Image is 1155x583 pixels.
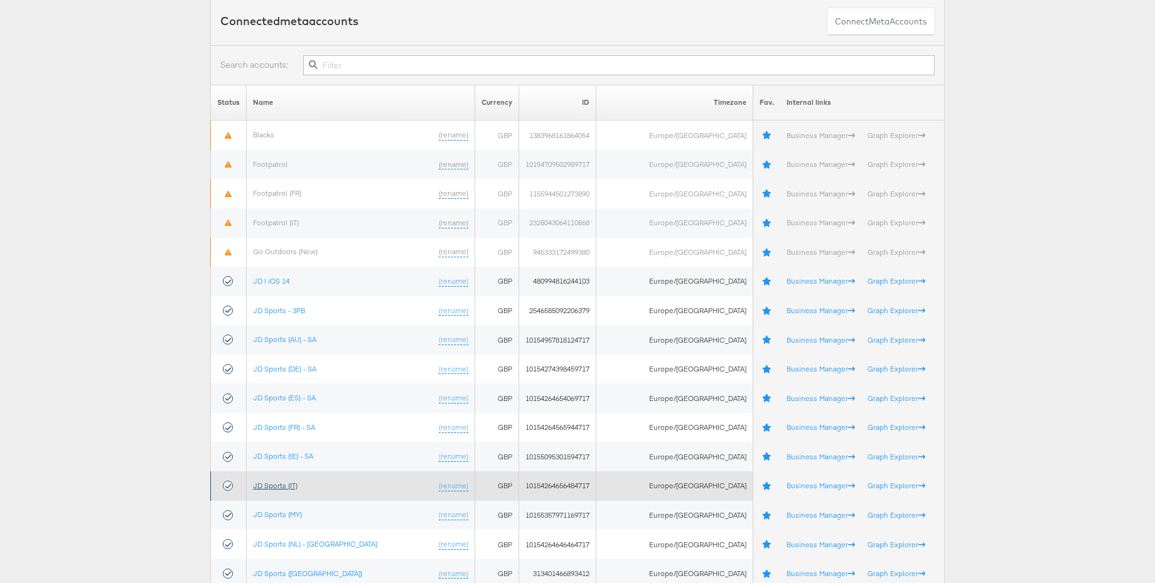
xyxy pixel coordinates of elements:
a: Business Manager [787,393,855,403]
td: GBP [475,267,519,296]
td: GBP [475,383,519,413]
a: Graph Explorer [868,276,925,286]
a: JD Sports - 3PB [253,306,305,315]
td: 10154957818124717 [519,325,596,355]
a: JD Sports (DE) - SA [253,364,316,373]
a: Graph Explorer [868,481,925,490]
td: 480994816244103 [519,267,596,296]
td: GBP [475,179,519,208]
td: Europe/[GEOGRAPHIC_DATA] [596,267,753,296]
td: 10154264654069717 [519,383,596,413]
a: Business Manager [787,335,855,345]
a: (rename) [439,393,468,404]
a: Business Manager [787,131,855,140]
td: Europe/[GEOGRAPHIC_DATA] [596,471,753,501]
th: Timezone [596,85,753,120]
th: Status [211,85,247,120]
a: Graph Explorer [868,393,925,403]
td: GBP [475,442,519,471]
a: (rename) [439,130,468,141]
td: 10154709502989717 [519,150,596,179]
td: Europe/[GEOGRAPHIC_DATA] [596,296,753,326]
a: JD Sports (ES) - SA [253,393,316,402]
a: (rename) [439,364,468,375]
td: Europe/[GEOGRAPHIC_DATA] [596,355,753,384]
a: (rename) [439,334,468,345]
a: Graph Explorer [868,306,925,315]
td: 2546585092206379 [519,296,596,326]
td: Europe/[GEOGRAPHIC_DATA] [596,442,753,471]
td: 1155944501273890 [519,179,596,208]
a: (rename) [439,422,468,433]
span: meta [869,16,889,28]
a: Graph Explorer [868,569,925,578]
td: 10154274398459717 [519,355,596,384]
a: (rename) [439,247,468,257]
td: GBP [475,530,519,559]
td: Europe/[GEOGRAPHIC_DATA] [596,413,753,442]
td: GBP [475,150,519,179]
td: Europe/[GEOGRAPHIC_DATA] [596,325,753,355]
td: 10155357971169717 [519,501,596,530]
a: Business Manager [787,422,855,432]
a: Business Manager [787,510,855,520]
a: Business Manager [787,540,855,549]
a: Business Manager [787,276,855,286]
a: (rename) [439,276,468,287]
td: Europe/[GEOGRAPHIC_DATA] [596,501,753,530]
a: Graph Explorer [868,159,925,169]
a: Business Manager [787,569,855,578]
a: (rename) [439,539,468,550]
a: Footpatrol [253,159,287,169]
td: 1383968161864054 [519,120,596,150]
a: Go Outdoors (New) [253,247,318,256]
a: JD Sports (IT) [253,481,298,490]
a: Footpatrol (FR) [253,188,301,198]
a: JD Sports (IE) - SA [253,451,313,461]
a: Business Manager [787,364,855,373]
td: 10154264646464717 [519,530,596,559]
a: JD Sports ([GEOGRAPHIC_DATA]) [253,569,362,578]
a: (rename) [439,306,468,316]
td: Europe/[GEOGRAPHIC_DATA] [596,179,753,208]
a: JD Sports (NL) - [GEOGRAPHIC_DATA] [253,539,377,548]
td: GBP [475,413,519,442]
a: Business Manager [787,452,855,461]
td: 2328043064110868 [519,208,596,238]
td: Europe/[GEOGRAPHIC_DATA] [596,238,753,267]
td: 10155095301594717 [519,442,596,471]
td: Europe/[GEOGRAPHIC_DATA] [596,208,753,238]
td: GBP [475,325,519,355]
a: Graph Explorer [868,189,925,198]
td: Europe/[GEOGRAPHIC_DATA] [596,120,753,150]
span: meta [280,14,309,28]
td: GBP [475,238,519,267]
td: Europe/[GEOGRAPHIC_DATA] [596,530,753,559]
a: Business Manager [787,218,855,227]
a: JD Sports (AU) - SA [253,334,316,344]
a: JD | iOS 14 [253,276,289,286]
th: Name [247,85,475,120]
a: Graph Explorer [868,247,925,257]
a: (rename) [439,451,468,462]
td: GBP [475,208,519,238]
a: (rename) [439,218,468,228]
td: 945333172499380 [519,238,596,267]
a: (rename) [439,569,468,579]
td: Europe/[GEOGRAPHIC_DATA] [596,150,753,179]
td: GBP [475,501,519,530]
a: Graph Explorer [868,510,925,520]
a: Graph Explorer [868,452,925,461]
td: GBP [475,355,519,384]
a: Graph Explorer [868,364,925,373]
button: ConnectmetaAccounts [827,8,935,36]
input: Filter [303,55,935,75]
a: (rename) [439,188,468,199]
a: (rename) [439,159,468,170]
a: Graph Explorer [868,218,925,227]
a: Graph Explorer [868,335,925,345]
a: JD Sports (FR) - SA [253,422,315,432]
td: GBP [475,120,519,150]
a: Graph Explorer [868,131,925,140]
a: Footpatrol (IT) [253,218,299,227]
